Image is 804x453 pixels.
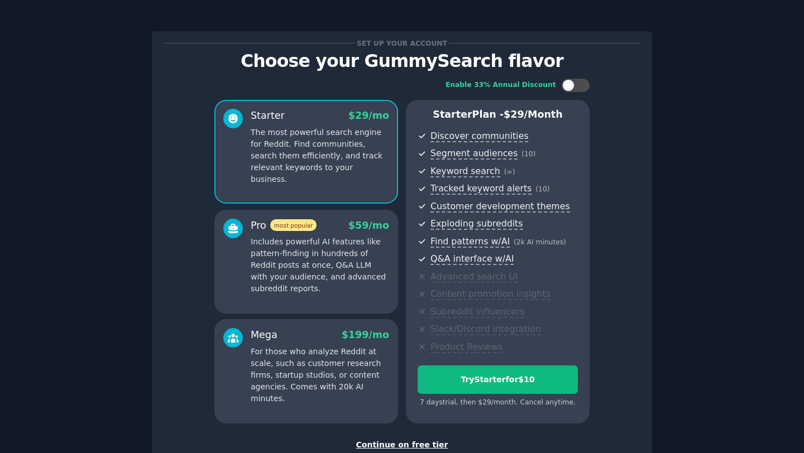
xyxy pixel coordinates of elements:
[535,185,549,193] span: ( 10 )
[430,341,502,353] span: Product Reviews
[418,398,578,408] div: 7 days trial, then $ 29 /month . Cancel anytime.
[521,150,535,158] span: ( 10 )
[418,365,578,394] button: TryStarterfor$10
[504,109,563,120] span: $ 29 /month
[430,148,518,160] span: Segment audiences
[430,131,528,142] span: Discover communities
[251,109,285,123] div: Starter
[504,168,515,176] span: ( ∞ )
[251,236,389,295] p: Includes powerful AI features like pattern-finding in hundreds of Reddit posts at once, Q&A LLM w...
[355,37,449,49] span: Set up your account
[514,238,566,246] span: ( 2k AI minutes )
[430,253,514,265] span: Q&A interface w/AI
[418,374,577,385] div: Try Starter for $10
[164,439,640,451] div: Continue on free tier
[418,108,578,122] p: Starter Plan -
[270,219,317,231] span: most popular
[251,328,277,342] div: Mega
[348,220,389,231] span: $ 59 /mo
[430,236,510,248] span: Find patterns w/AI
[251,219,317,233] div: Pro
[430,183,532,195] span: Tracked keyword alerts
[348,110,389,121] span: $ 29 /mo
[430,271,518,283] span: Advanced search UI
[430,306,524,318] span: Subreddit influencers
[430,324,541,335] span: Slack/Discord integration
[342,329,389,340] span: $ 199 /mo
[164,51,640,71] p: Choose your GummySearch flavor
[430,166,500,177] span: Keyword search
[430,218,523,230] span: Exploding subreddits
[251,127,389,185] p: The most powerful search engine for Reddit. Find communities, search them efficiently, and track ...
[251,346,389,404] p: For those who analyze Reddit at scale, such as customer research firms, startup studios, or conte...
[446,80,556,90] div: Enable 33% Annual Discount
[430,288,551,300] span: Content promotion insights
[430,201,570,213] span: Customer development themes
